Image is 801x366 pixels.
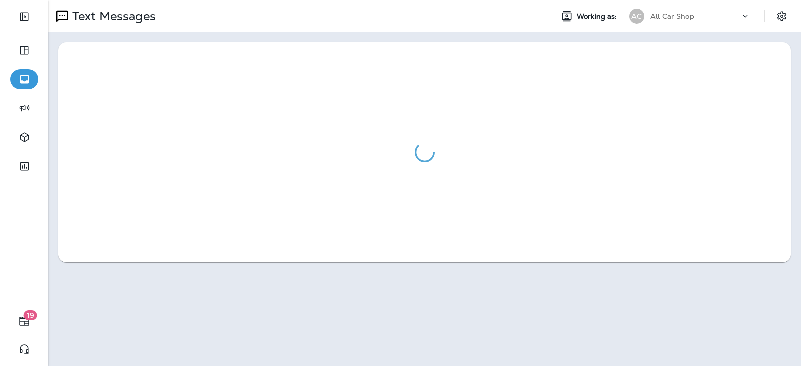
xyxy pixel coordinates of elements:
[773,7,791,25] button: Settings
[10,7,38,27] button: Expand Sidebar
[577,12,619,21] span: Working as:
[10,311,38,331] button: 19
[629,9,644,24] div: AC
[68,9,156,24] p: Text Messages
[650,12,694,20] p: All Car Shop
[24,310,37,320] span: 19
